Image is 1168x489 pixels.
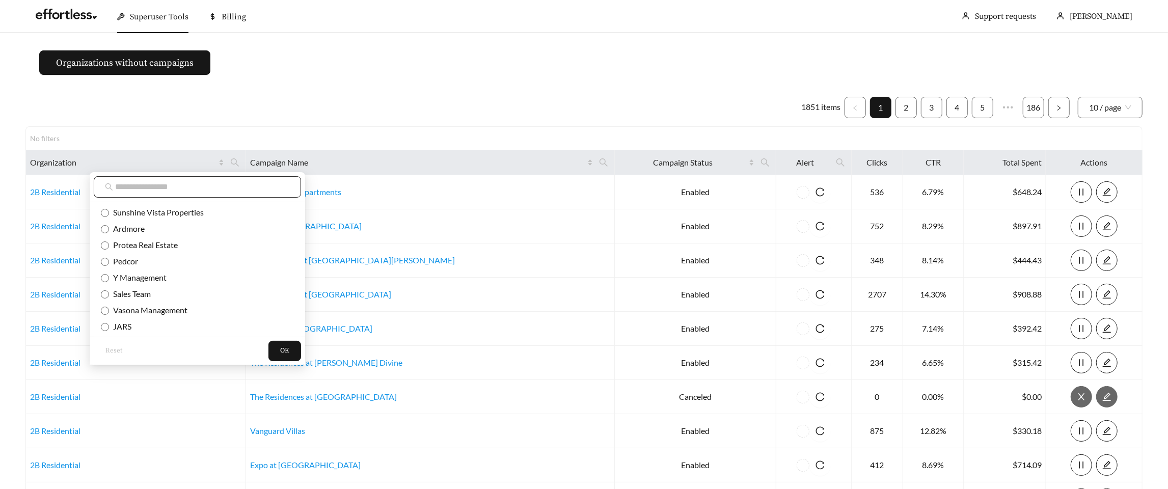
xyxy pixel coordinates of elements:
[903,380,964,414] td: 0.00%
[836,158,845,167] span: search
[975,11,1036,21] a: Support requests
[30,289,80,299] a: 2B Residential
[852,150,903,175] th: Clicks
[1096,460,1118,470] a: edit
[109,256,138,266] span: Pedcor
[599,158,608,167] span: search
[845,97,866,118] button: left
[1097,256,1117,265] span: edit
[615,312,776,346] td: Enabled
[250,460,361,470] a: Expo at [GEOGRAPHIC_DATA]
[250,289,391,299] a: The Signature at [GEOGRAPHIC_DATA]
[852,380,903,414] td: 0
[964,209,1046,243] td: $897.91
[1071,250,1092,271] button: pause
[852,448,903,482] td: 412
[130,12,188,22] span: Superuser Tools
[852,243,903,278] td: 348
[964,243,1046,278] td: $444.43
[809,420,831,442] button: reload
[1071,256,1092,265] span: pause
[903,209,964,243] td: 8.29%
[756,154,774,171] span: search
[30,358,80,367] a: 2B Residential
[615,175,776,209] td: Enabled
[903,175,964,209] td: 6.79%
[972,97,993,118] a: 5
[1071,358,1092,367] span: pause
[1096,454,1118,476] button: edit
[1096,392,1118,401] a: edit
[1097,426,1117,436] span: edit
[809,222,831,231] span: reload
[845,97,866,118] li: Previous Page
[30,255,80,265] a: 2B Residential
[809,187,831,197] span: reload
[1070,11,1132,21] span: [PERSON_NAME]
[809,256,831,265] span: reload
[809,290,831,299] span: reload
[903,346,964,380] td: 6.65%
[94,341,134,361] button: Reset
[1097,222,1117,231] span: edit
[1096,358,1118,367] a: edit
[109,321,131,331] span: JARS
[250,221,362,231] a: Plaza at [GEOGRAPHIC_DATA]
[903,150,964,175] th: CTR
[250,392,397,401] a: The Residences at [GEOGRAPHIC_DATA]
[30,187,80,197] a: 2B Residential
[895,97,917,118] li: 2
[972,97,993,118] li: 5
[39,50,210,75] button: Organizations without campaigns
[760,158,770,167] span: search
[1071,454,1092,476] button: pause
[1096,420,1118,442] button: edit
[280,346,289,356] span: OK
[809,426,831,436] span: reload
[903,243,964,278] td: 8.14%
[809,284,831,305] button: reload
[1096,187,1118,197] a: edit
[809,392,831,401] span: reload
[852,278,903,312] td: 2707
[832,154,849,171] span: search
[809,215,831,237] button: reload
[997,97,1019,118] li: Next 5 Pages
[903,278,964,312] td: 14.30%
[30,392,80,401] a: 2B Residential
[250,358,402,367] a: The Residences at [PERSON_NAME] Divine
[809,181,831,203] button: reload
[852,175,903,209] td: 536
[1071,290,1092,299] span: pause
[1096,250,1118,271] button: edit
[1089,97,1131,118] span: 10 / page
[1071,181,1092,203] button: pause
[903,414,964,448] td: 12.82%
[946,97,968,118] li: 4
[1096,352,1118,373] button: edit
[250,426,305,436] a: Vanguard Villas
[809,358,831,367] span: reload
[595,154,612,171] span: search
[615,346,776,380] td: Enabled
[964,346,1046,380] td: $315.42
[809,352,831,373] button: reload
[1071,420,1092,442] button: pause
[1096,215,1118,237] button: edit
[871,97,891,118] a: 1
[947,97,967,118] a: 4
[1023,97,1044,118] li: 186
[1071,284,1092,305] button: pause
[1097,324,1117,333] span: edit
[250,323,372,333] a: Cortona at [GEOGRAPHIC_DATA]
[1097,290,1117,299] span: edit
[1071,222,1092,231] span: pause
[615,414,776,448] td: Enabled
[268,341,301,361] button: OK
[921,97,942,118] a: 3
[619,156,746,169] span: Campaign Status
[1048,97,1070,118] li: Next Page
[997,97,1019,118] span: •••
[780,156,830,169] span: Alert
[226,154,243,171] span: search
